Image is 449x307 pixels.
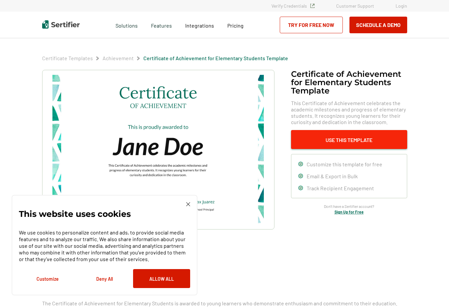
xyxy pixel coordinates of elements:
img: Verified [310,4,315,8]
a: Sign Up for Free [335,210,364,214]
p: We use cookies to personalize content and ads, to provide social media features and to analyze ou... [19,229,190,262]
span: Don’t have a Sertifier account? [324,203,374,210]
span: Features [151,21,172,29]
h1: Certificate of Achievement for Elementary Students Template [291,70,407,95]
button: Customize [19,269,76,288]
img: Cookie Popup Close [186,202,190,206]
a: Try for Free Now [280,17,343,33]
div: Breadcrumb [42,55,288,62]
span: Customize this template for free [307,161,382,167]
p: This website uses cookies [19,211,131,217]
button: Use This Template [291,130,407,149]
a: Login [396,3,407,9]
a: Verify Credentials [271,3,315,9]
button: Allow All [133,269,190,288]
a: Achievement [103,55,134,61]
a: Pricing [227,21,244,29]
img: Certificate of Achievement for Elementary Students Template [52,75,263,225]
iframe: Chat Widget [416,275,449,307]
a: Certificate Templates [42,55,93,61]
a: Integrations [185,21,214,29]
img: Sertifier | Digital Credentialing Platform [42,20,80,29]
a: Certificate of Achievement for Elementary Students Template [143,55,288,61]
span: Email & Export in Bulk [307,173,358,179]
span: This Certificate of Achievement celebrates the academic milestones and progress of elementary stu... [291,100,407,125]
span: Track Recipient Engagement [307,185,374,191]
span: Solutions [115,21,138,29]
span: Pricing [227,22,244,29]
button: Deny All [76,269,133,288]
span: Integrations [185,22,214,29]
button: Schedule a Demo [349,17,407,33]
a: Customer Support [336,3,374,9]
